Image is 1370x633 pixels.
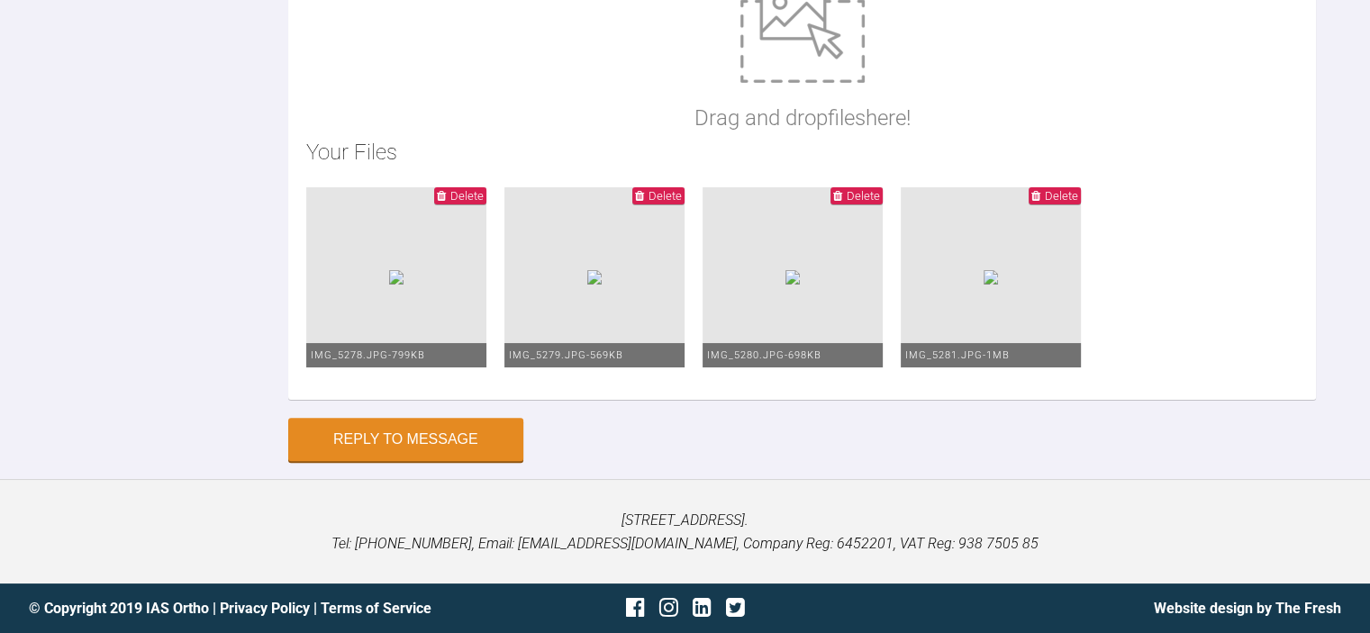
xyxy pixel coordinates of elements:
span: Delete [847,189,880,203]
a: Terms of Service [321,600,431,617]
a: Privacy Policy [220,600,310,617]
p: [STREET_ADDRESS]. Tel: [PHONE_NUMBER], Email: [EMAIL_ADDRESS][DOMAIN_NAME], Company Reg: 6452201,... [29,509,1341,555]
img: bae628b7-b761-465b-8fdd-79c5951ab1c1 [785,270,800,285]
p: Drag and drop files here! [694,101,911,135]
span: Delete [649,189,682,203]
a: Website design by The Fresh [1154,600,1341,617]
span: IMG_5280.JPG - 698KB [707,349,821,361]
div: © Copyright 2019 IAS Ortho | | [29,597,467,620]
img: ea498a49-7a80-4090-a6c0-53cc53a09f36 [587,270,602,285]
img: a29fcf7a-a127-47fe-a1bc-2c710d737553 [984,270,998,285]
h2: Your Files [306,135,1298,169]
span: Delete [1045,189,1078,203]
span: IMG_5281.JPG - 1MB [905,349,1010,361]
img: f6ddb778-f4fe-4456-a526-28bad2409d22 [389,270,404,285]
button: Reply to Message [288,418,523,461]
span: IMG_5278.JPG - 799KB [311,349,425,361]
span: Delete [450,189,484,203]
span: IMG_5279.JPG - 569KB [509,349,623,361]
